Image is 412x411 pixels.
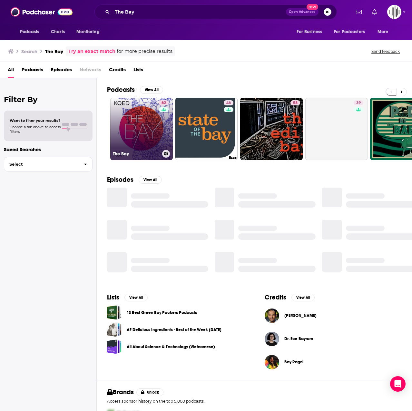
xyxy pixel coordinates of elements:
[265,328,402,349] button: Dr. Ece BayramDr. Ece Bayram
[356,100,361,106] span: 39
[289,10,316,14] span: Open Advanced
[305,98,368,160] a: 39
[113,151,160,157] h3: The Bay
[159,100,169,105] a: 62
[265,293,315,301] a: CreditsView All
[47,26,69,38] a: Charts
[330,26,374,38] button: open menu
[107,388,134,396] h2: Brands
[20,27,39,36] span: Podcasts
[307,4,318,10] span: New
[4,95,93,104] h2: Filter By
[45,48,63,54] h3: The Bay
[140,86,163,94] button: View All
[265,308,279,323] img: Moustafa Bayoumi
[175,98,238,160] a: 46
[107,305,122,320] a: 13 Best Green Bay Packers Podcasts
[224,100,233,105] a: 46
[76,27,99,36] span: Monitoring
[265,355,279,369] img: Bay Ragni
[4,162,79,166] span: Select
[373,26,397,38] button: open menu
[127,309,197,316] a: 13 Best Green Bay Packers Podcasts
[293,100,298,106] span: 58
[284,313,317,318] span: [PERSON_NAME]
[290,100,300,105] a: 58
[68,48,115,55] a: Try an exact match
[378,27,388,36] span: More
[107,86,163,94] a: PodcastsView All
[10,125,61,134] span: Choose a tab above to access filters.
[284,313,317,318] a: Moustafa Bayoumi
[286,8,319,16] button: Open AdvancedNew
[240,98,303,160] a: 58
[369,6,379,17] a: Show notifications dropdown
[94,5,337,19] div: Search podcasts, credits, & more...
[387,5,401,19] img: User Profile
[8,64,14,78] a: All
[10,118,61,123] span: Want to filter your results?
[117,48,172,55] span: for more precise results
[11,6,73,18] img: Podchaser - Follow, Share and Rate Podcasts
[265,332,279,346] img: Dr. Ece Bayram
[133,64,143,78] a: Lists
[334,27,365,36] span: For Podcasters
[226,100,231,106] span: 46
[4,157,93,171] button: Select
[112,7,286,17] input: Search podcasts, credits, & more...
[136,388,164,396] button: Unlock
[297,27,322,36] span: For Business
[291,294,315,301] button: View All
[109,64,126,78] a: Credits
[107,322,122,337] a: AF Delicious Ingredients - Best of the Week 1/18/19
[127,343,215,350] a: All About Science & Technology (Vietnamese)
[390,376,406,392] div: Open Intercom Messenger
[107,293,119,301] h2: Lists
[292,26,330,38] button: open menu
[21,48,37,54] h3: Search
[124,294,148,301] button: View All
[265,352,402,372] button: Bay RagniBay Ragni
[51,64,72,78] a: Episodes
[387,5,401,19] span: Logged in as gpg2
[72,26,108,38] button: open menu
[22,64,43,78] a: Podcasts
[127,326,221,333] a: AF Delicious Ingredients - Best of the Week [DATE]
[15,26,47,38] button: open menu
[107,399,402,404] p: Access sponsor history on the top 5,000 podcasts.
[107,86,135,94] h2: Podcasts
[265,293,286,301] h2: Credits
[107,339,122,354] a: All About Science & Technology (Vietnamese)
[369,49,402,54] button: Send feedback
[265,305,402,326] button: Moustafa BayoumiMoustafa Bayoumi
[354,100,363,105] a: 39
[284,359,303,365] a: Bay Ragni
[107,293,148,301] a: ListsView All
[107,176,162,184] a: EpisodesView All
[162,100,166,106] span: 62
[4,146,93,152] p: Saved Searches
[51,27,65,36] span: Charts
[139,176,162,184] button: View All
[110,98,173,160] a: 62The Bay
[80,64,101,78] span: Networks
[353,6,364,17] a: Show notifications dropdown
[387,5,401,19] button: Show profile menu
[284,336,313,341] a: Dr. Ece Bayram
[107,176,133,184] h2: Episodes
